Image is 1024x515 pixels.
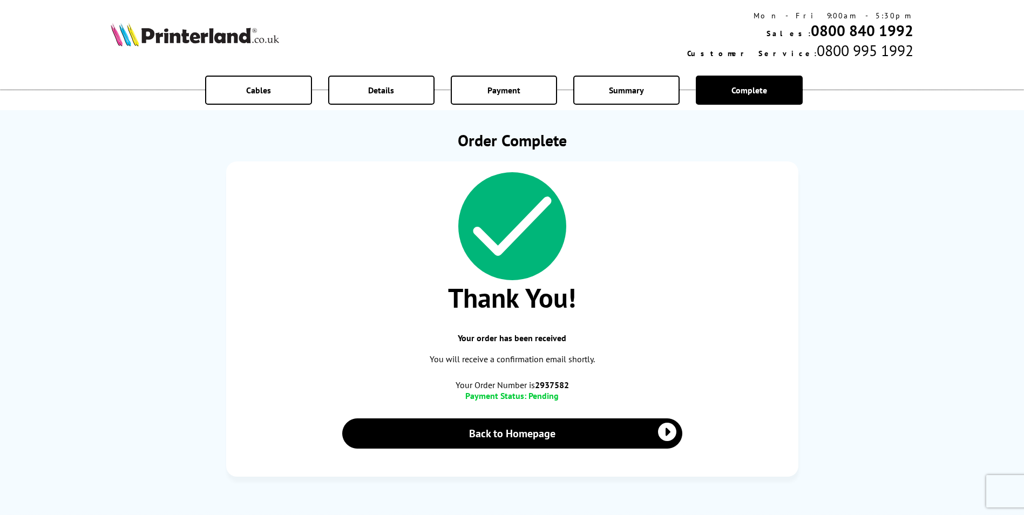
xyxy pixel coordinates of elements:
[226,130,798,151] h1: Order Complete
[767,29,811,38] span: Sales:
[237,333,788,343] span: Your order has been received
[535,380,569,390] b: 2937582
[817,40,913,60] span: 0800 995 1992
[731,85,767,96] span: Complete
[487,85,520,96] span: Payment
[237,352,788,367] p: You will receive a confirmation email shortly.
[811,21,913,40] a: 0800 840 1992
[237,280,788,315] span: Thank You!
[342,418,682,449] a: Back to Homepage
[687,11,913,21] div: Mon - Fri 9:00am - 5:30pm
[465,390,526,401] span: Payment Status:
[368,85,394,96] span: Details
[609,85,644,96] span: Summary
[528,390,559,401] span: Pending
[111,23,279,46] img: Printerland Logo
[237,380,788,390] span: Your Order Number is
[246,85,271,96] span: Cables
[687,49,817,58] span: Customer Service:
